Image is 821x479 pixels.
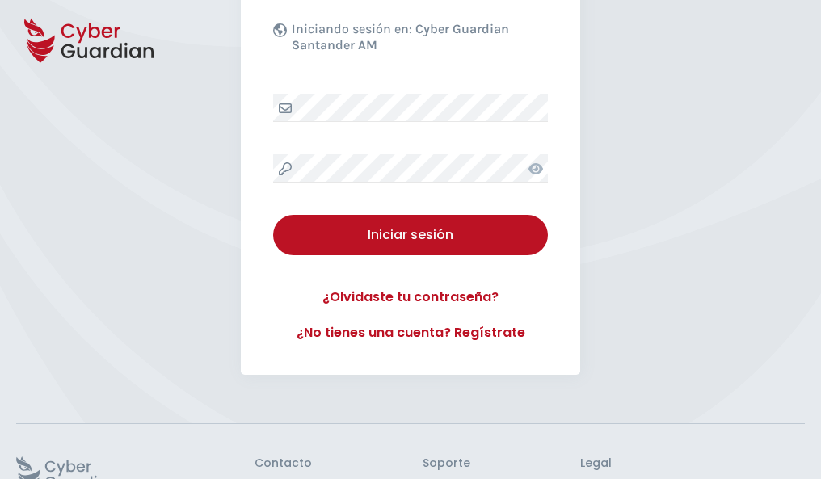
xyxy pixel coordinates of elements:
h3: Soporte [423,456,470,471]
button: Iniciar sesión [273,215,548,255]
h3: Contacto [255,456,312,471]
a: ¿Olvidaste tu contraseña? [273,288,548,307]
a: ¿No tienes una cuenta? Regístrate [273,323,548,342]
h3: Legal [580,456,805,471]
div: Iniciar sesión [285,225,536,245]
